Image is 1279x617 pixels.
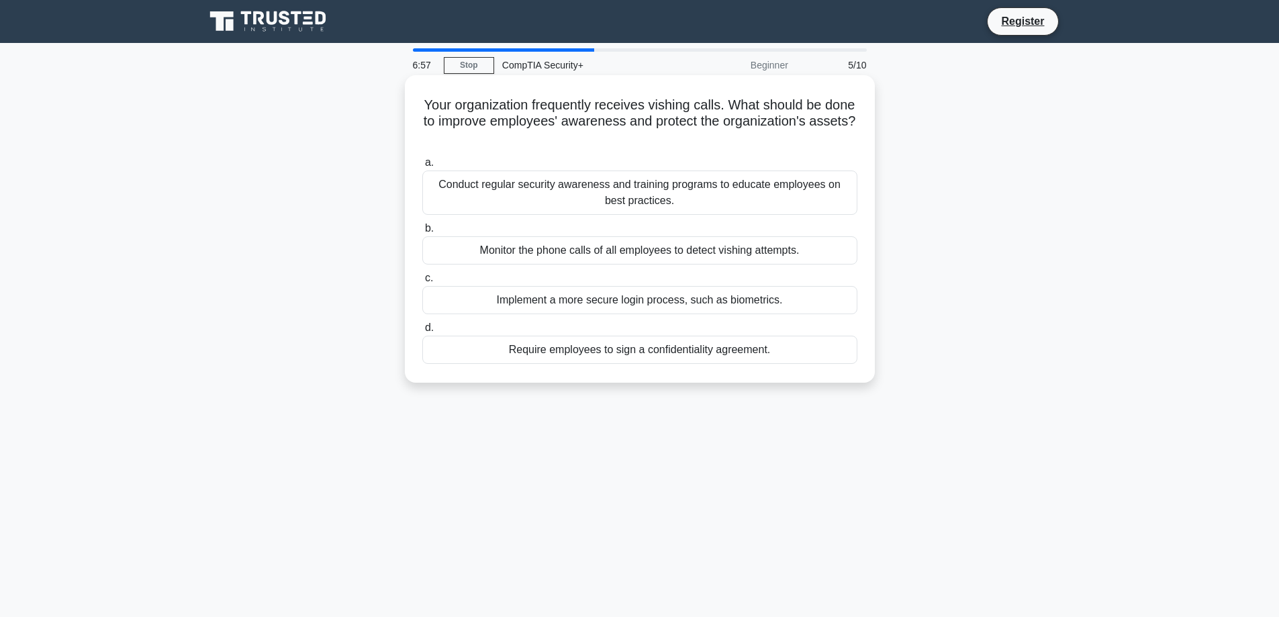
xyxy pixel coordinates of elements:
[796,52,875,79] div: 5/10
[421,97,859,146] h5: Your organization frequently receives vishing calls. What should be done to improve employees' aw...
[425,156,434,168] span: a.
[422,236,857,265] div: Monitor the phone calls of all employees to detect vishing attempts.
[425,322,434,333] span: d.
[494,52,679,79] div: CompTIA Security+
[679,52,796,79] div: Beginner
[993,13,1052,30] a: Register
[405,52,444,79] div: 6:57
[425,272,433,283] span: c.
[422,171,857,215] div: Conduct regular security awareness and training programs to educate employees on best practices.
[422,336,857,364] div: Require employees to sign a confidentiality agreement.
[425,222,434,234] span: b.
[444,57,494,74] a: Stop
[422,286,857,314] div: Implement a more secure login process, such as biometrics.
